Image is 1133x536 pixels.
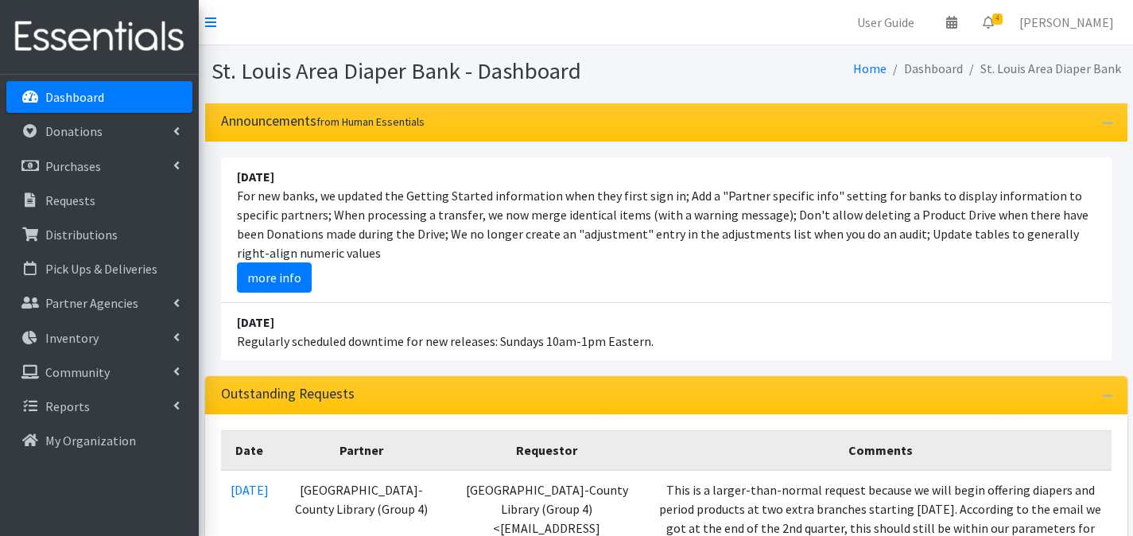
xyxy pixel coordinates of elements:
p: Inventory [45,330,99,346]
h3: Outstanding Requests [221,386,355,402]
a: Donations [6,115,192,147]
a: User Guide [844,6,927,38]
small: from Human Essentials [316,115,425,129]
p: Donations [45,123,103,139]
a: Pick Ups & Deliveries [6,253,192,285]
li: Dashboard [887,57,963,80]
a: Dashboard [6,81,192,113]
a: Requests [6,184,192,216]
th: Requestor [444,430,650,470]
a: 4 [970,6,1007,38]
a: Distributions [6,219,192,251]
a: [PERSON_NAME] [1007,6,1127,38]
p: Pick Ups & Deliveries [45,261,157,277]
li: Regularly scheduled downtime for new releases: Sundays 10am-1pm Eastern. [221,303,1112,360]
th: Comments [650,430,1112,470]
th: Date [221,430,278,470]
strong: [DATE] [237,314,274,330]
p: Dashboard [45,89,104,105]
th: Partner [278,430,445,470]
a: Home [853,60,887,76]
span: 4 [992,14,1003,25]
a: Inventory [6,322,192,354]
a: [DATE] [231,482,269,498]
li: For new banks, we updated the Getting Started information when they first sign in; Add a "Partner... [221,157,1112,303]
a: more info [237,262,312,293]
p: Reports [45,398,90,414]
a: Reports [6,390,192,422]
p: Community [45,364,110,380]
a: Community [6,356,192,388]
img: HumanEssentials [6,10,192,64]
h1: St. Louis Area Diaper Bank - Dashboard [211,57,661,85]
a: Partner Agencies [6,287,192,319]
strong: [DATE] [237,169,274,184]
p: My Organization [45,433,136,449]
p: Partner Agencies [45,295,138,311]
a: Purchases [6,150,192,182]
h3: Announcements [221,113,425,130]
a: My Organization [6,425,192,456]
p: Distributions [45,227,118,243]
li: St. Louis Area Diaper Bank [963,57,1121,80]
p: Requests [45,192,95,208]
p: Purchases [45,158,101,174]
